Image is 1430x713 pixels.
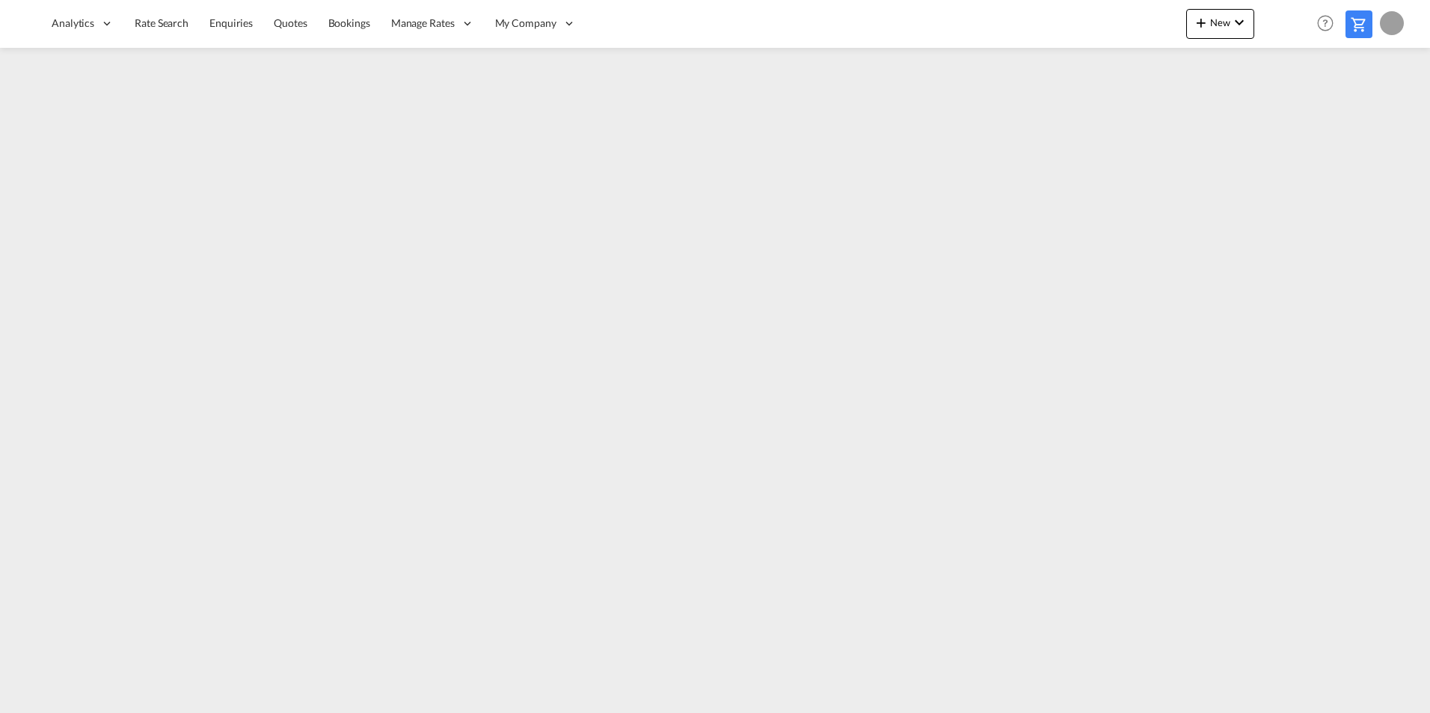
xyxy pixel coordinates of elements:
span: Help [1313,10,1338,36]
span: New [1192,16,1248,28]
span: Manage Rates [391,16,455,31]
span: Enquiries [209,16,253,29]
span: Bookings [328,16,370,29]
span: My Company [495,16,556,31]
md-icon: icon-chevron-down [1230,13,1248,31]
div: Help [1313,10,1345,37]
md-icon: icon-plus 400-fg [1192,13,1210,31]
span: Analytics [52,16,94,31]
span: Rate Search [135,16,188,29]
span: Quotes [274,16,307,29]
button: icon-plus 400-fgNewicon-chevron-down [1186,9,1254,39]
